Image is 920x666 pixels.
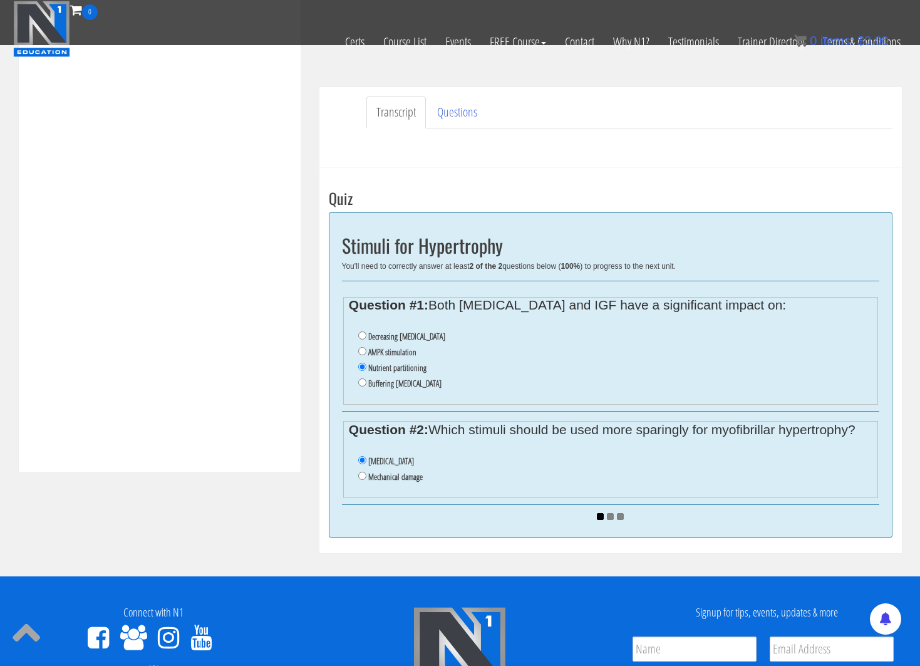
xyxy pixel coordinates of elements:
[70,1,98,18] a: 0
[604,20,659,64] a: Why N1?
[623,606,911,619] h4: Signup for tips, events, updates & more
[13,1,70,57] img: n1-education
[336,20,374,64] a: Certs
[814,20,910,64] a: Terms & Conditions
[810,34,817,48] span: 0
[368,347,416,357] label: AMPK stimulation
[349,300,872,310] legend: Both [MEDICAL_DATA] and IGF have a significant impact on:
[556,20,604,64] a: Contact
[436,20,480,64] a: Events
[770,637,894,662] input: Email Address
[480,20,556,64] a: FREE Course
[368,363,426,373] label: Nutrient partitioning
[820,34,854,48] span: items:
[633,637,757,662] input: Name
[561,262,581,271] b: 100%
[349,425,872,435] legend: Which stimuli should be used more sparingly for myofibrillar hypertrophy?
[349,298,428,312] strong: Question #1:
[794,34,807,47] img: icon11.png
[82,4,98,20] span: 0
[349,422,428,437] strong: Question #2:
[366,96,426,128] a: Transcript
[9,606,297,619] h4: Connect with N1
[469,262,502,271] b: 2 of the 2
[368,378,442,388] label: Buffering [MEDICAL_DATA]
[659,20,728,64] a: Testimonials
[368,456,414,466] label: [MEDICAL_DATA]
[342,235,879,256] h2: Stimuli for Hypertrophy
[374,20,436,64] a: Course List
[857,34,864,48] span: $
[794,34,889,48] a: 0 items: $0.00
[368,472,423,482] label: Mechanical damage
[597,513,624,520] img: ajax_loader.gif
[368,331,445,341] label: Decreasing [MEDICAL_DATA]
[342,262,879,271] div: You'll need to correctly answer at least questions below ( ) to progress to the next unit.
[427,96,487,128] a: Questions
[728,20,814,64] a: Trainer Directory
[857,34,889,48] bdi: 0.00
[329,190,892,206] h3: Quiz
